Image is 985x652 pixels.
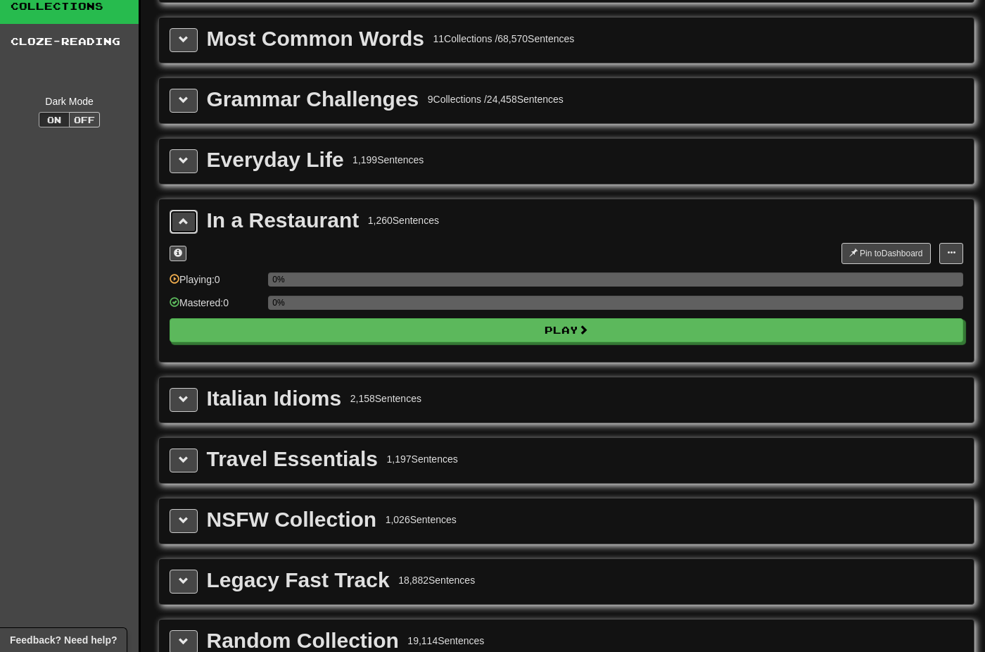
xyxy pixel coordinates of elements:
button: Pin toDashboard [841,243,931,264]
div: 11 Collections / 68,570 Sentences [433,32,574,46]
div: Dark Mode [11,94,128,108]
div: Everyday Life [207,149,344,170]
span: Open feedback widget [10,633,117,647]
div: 1,026 Sentences [386,513,457,527]
div: 1,199 Sentences [352,153,424,167]
div: Grammar Challenges [207,89,419,110]
div: Legacy Fast Track [207,570,390,591]
div: Italian Idioms [207,388,342,409]
div: Random Collection [207,630,399,651]
div: NSFW Collection [207,509,377,530]
div: 9 Collections / 24,458 Sentences [428,92,564,106]
div: 19,114 Sentences [407,634,484,648]
div: 2,158 Sentences [350,391,421,406]
div: Most Common Words [207,28,424,49]
div: Mastered: 0 [170,296,261,319]
div: In a Restaurant [207,210,360,231]
div: 1,197 Sentences [387,452,458,466]
button: Play [170,318,963,342]
button: Off [69,112,100,127]
div: Travel Essentials [207,449,379,470]
button: On [39,112,70,127]
div: 18,882 Sentences [398,573,475,587]
div: Playing: 0 [170,272,261,296]
div: 1,260 Sentences [368,213,439,227]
